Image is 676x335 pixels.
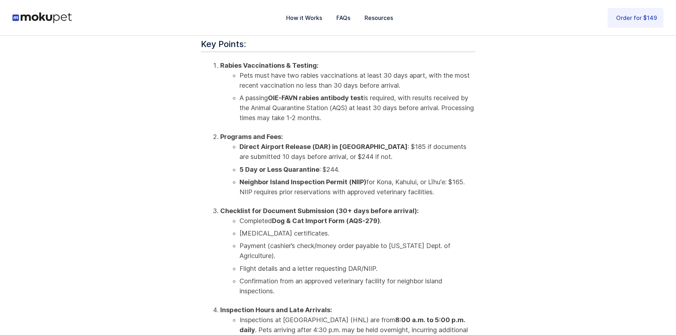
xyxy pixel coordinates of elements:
[220,207,419,215] strong: Checklist for Document Submission (30+ days before arrival):
[329,6,357,30] a: FAQs
[239,216,475,226] li: Completed .
[239,177,475,197] li: for Kona, Kahului, or Līhu‘e: $165. NIIP requires prior reservations with approved veterinary fac...
[608,8,664,28] a: Order for $149
[239,93,475,123] li: A passing is required, with results received by the Animal Quarantine Station (AQS) at least 30 d...
[239,165,475,175] li: : $244.
[220,306,332,314] strong: Inspection Hours and Late Arrivals:
[239,178,366,186] strong: Neighbor Island Inspection Permit (NIIP)
[239,166,319,173] strong: 5 Day or Less Quarantine
[12,12,72,23] a: home
[239,71,475,91] li: Pets must have two rabies vaccinations at least 30 days apart, with the most recent vaccination n...
[239,142,475,162] li: : $185 if documents are submitted 10 days before arrival, or $244 if not.
[239,228,475,238] li: [MEDICAL_DATA] certificates.
[239,276,475,296] li: Confirmation from an approved veterinary facility for neighbor island inspections.
[272,217,380,225] strong: Dog & Cat Import Form (AQS-279)
[201,39,475,52] h3: Key Points:
[220,133,283,140] strong: Programs and Fees:
[357,6,400,30] a: Resources
[220,62,319,69] strong: Rabies Vaccinations & Testing:
[239,241,475,261] li: Payment (cashier’s check/money order payable to [US_STATE] Dept. of Agriculture).
[239,264,475,274] li: Flight details and a letter requesting DAR/NIIP.
[239,143,408,150] strong: Direct Airport Release (DAR) in [GEOGRAPHIC_DATA]
[268,94,363,102] strong: OIE-FAVN rabies antibody test
[239,316,465,334] strong: 8:00 a.m. to 5:00 p.m. daily
[279,6,329,30] a: How it Works
[616,13,657,22] div: Order for $149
